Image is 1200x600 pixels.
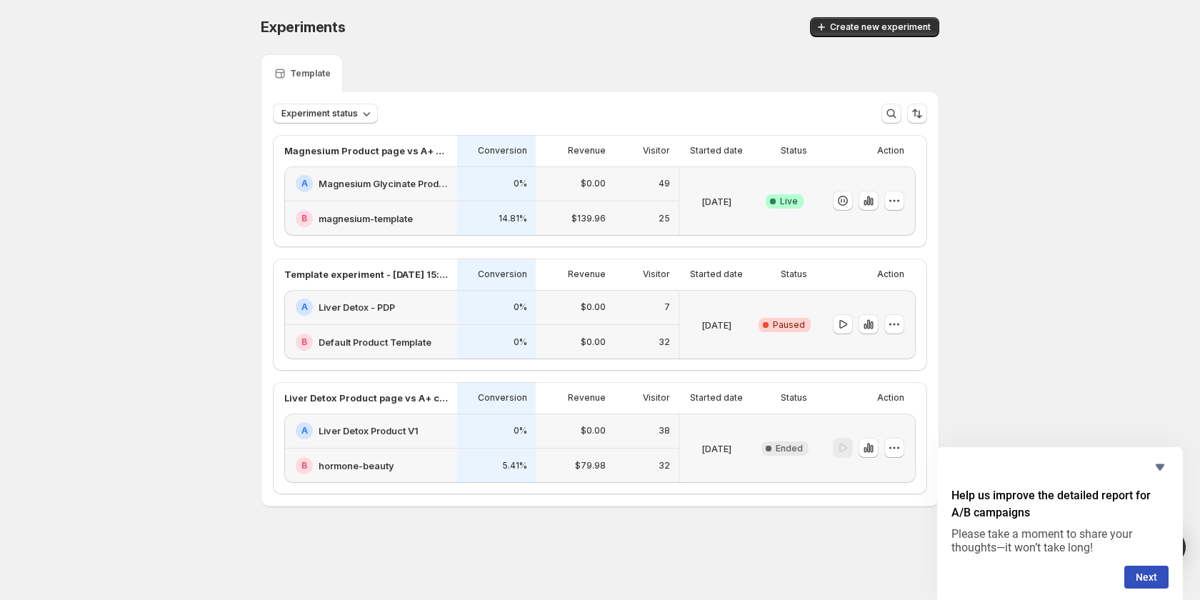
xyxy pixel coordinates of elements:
[781,145,807,156] p: Status
[514,301,527,313] p: 0%
[301,213,307,224] h2: B
[514,425,527,436] p: 0%
[319,300,395,314] h2: Liver Detox - PDP
[301,336,307,348] h2: B
[568,269,606,280] p: Revenue
[568,145,606,156] p: Revenue
[571,213,606,224] p: $139.96
[951,527,1169,554] p: Please take a moment to share your thoughts—it won’t take long!
[319,335,431,349] h2: Default Product Template
[907,104,927,124] button: Sort the results
[301,460,307,471] h2: B
[319,459,394,473] h2: hormone-beauty
[780,196,798,207] span: Live
[659,336,670,348] p: 32
[877,145,904,156] p: Action
[781,392,807,404] p: Status
[581,336,606,348] p: $0.00
[581,425,606,436] p: $0.00
[301,425,308,436] h2: A
[830,21,931,33] span: Create new experiment
[478,392,527,404] p: Conversion
[502,460,527,471] p: 5.41%
[284,391,449,405] p: Liver Detox Product page vs A+ content
[273,104,378,124] button: Experiment status
[776,443,803,454] span: Ended
[514,336,527,348] p: 0%
[773,319,805,331] span: Paused
[810,17,939,37] button: Create new experiment
[643,145,670,156] p: Visitor
[701,441,731,456] p: [DATE]
[319,424,419,438] h2: Liver Detox Product V1
[568,392,606,404] p: Revenue
[690,269,743,280] p: Started date
[690,392,743,404] p: Started date
[575,460,606,471] p: $79.98
[664,301,670,313] p: 7
[659,460,670,471] p: 32
[301,178,308,189] h2: A
[261,19,346,36] span: Experiments
[701,194,731,209] p: [DATE]
[690,145,743,156] p: Started date
[319,176,449,191] h2: Magnesium Glycinate Product V1
[659,178,670,189] p: 49
[581,301,606,313] p: $0.00
[701,318,731,332] p: [DATE]
[643,392,670,404] p: Visitor
[284,267,449,281] p: Template experiment - [DATE] 15:36:04
[951,487,1169,521] h2: Help us improve the detailed report for A/B campaigns
[951,459,1169,589] div: Help us improve the detailed report for A/B campaigns
[659,425,670,436] p: 38
[284,144,449,158] p: Magnesium Product page vs A+ content
[877,269,904,280] p: Action
[319,211,413,226] h2: magnesium-template
[781,269,807,280] p: Status
[478,269,527,280] p: Conversion
[290,68,331,79] p: Template
[499,213,527,224] p: 14.81%
[281,108,358,119] span: Experiment status
[478,145,527,156] p: Conversion
[514,178,527,189] p: 0%
[877,392,904,404] p: Action
[659,213,670,224] p: 25
[301,301,308,313] h2: A
[581,178,606,189] p: $0.00
[1124,566,1169,589] button: Next question
[1151,459,1169,476] button: Hide survey
[643,269,670,280] p: Visitor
